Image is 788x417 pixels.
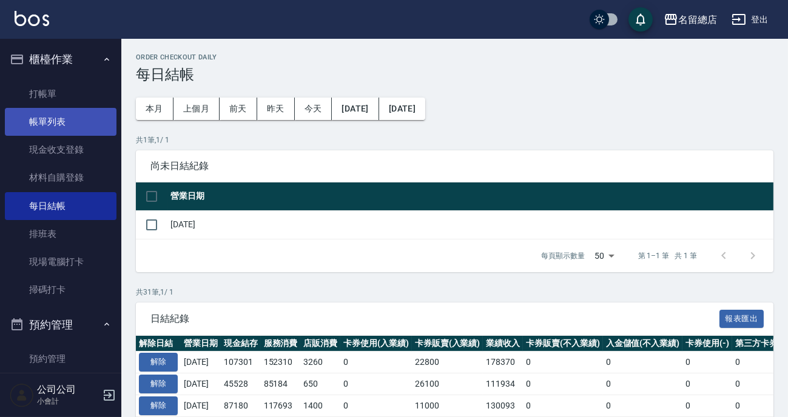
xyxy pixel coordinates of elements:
[603,352,683,373] td: 0
[295,98,332,120] button: 今天
[5,108,116,136] a: 帳單列表
[15,11,49,26] img: Logo
[221,336,261,352] th: 現金結存
[5,276,116,304] a: 掃碼打卡
[523,395,603,416] td: 0
[603,373,683,395] td: 0
[136,135,773,145] p: 共 1 筆, 1 / 1
[181,395,221,416] td: [DATE]
[37,384,99,396] h5: 公司公司
[379,98,425,120] button: [DATE]
[167,182,773,211] th: 營業日期
[603,395,683,416] td: 0
[139,353,178,372] button: 解除
[638,250,697,261] p: 第 1–1 筆 共 1 筆
[181,336,221,352] th: 營業日期
[261,336,301,352] th: 服務消費
[412,395,483,416] td: 11000
[5,309,116,341] button: 預約管理
[340,352,412,373] td: 0
[300,395,340,416] td: 1400
[139,396,178,415] button: 解除
[682,373,732,395] td: 0
[5,44,116,75] button: 櫃檯作業
[678,12,717,27] div: 名留總店
[5,164,116,192] a: 材料自購登錄
[173,98,220,120] button: 上個月
[221,352,261,373] td: 107301
[10,383,34,407] img: Person
[340,336,412,352] th: 卡券使用(入業績)
[300,336,340,352] th: 店販消費
[719,312,764,324] a: 報表匯出
[603,336,683,352] th: 入金儲值(不入業績)
[181,352,221,373] td: [DATE]
[590,239,619,272] div: 50
[5,248,116,276] a: 現場電腦打卡
[261,373,301,395] td: 85184
[167,210,773,239] td: [DATE]
[332,98,379,120] button: [DATE]
[719,310,764,329] button: 報表匯出
[136,66,773,83] h3: 每日結帳
[257,98,295,120] button: 昨天
[150,160,759,172] span: 尚未日結紀錄
[136,98,173,120] button: 本月
[220,98,257,120] button: 前天
[136,336,181,352] th: 解除日結
[682,352,732,373] td: 0
[261,395,301,416] td: 117693
[340,395,412,416] td: 0
[412,336,483,352] th: 卡券販賣(入業績)
[221,395,261,416] td: 87180
[523,352,603,373] td: 0
[5,136,116,164] a: 現金收支登錄
[5,80,116,108] a: 打帳單
[483,336,523,352] th: 業績收入
[136,287,773,298] p: 共 31 筆, 1 / 1
[181,373,221,395] td: [DATE]
[541,250,585,261] p: 每頁顯示數量
[340,373,412,395] td: 0
[628,7,653,32] button: save
[483,373,523,395] td: 111934
[300,373,340,395] td: 650
[261,352,301,373] td: 152310
[483,395,523,416] td: 130093
[659,7,722,32] button: 名留總店
[412,373,483,395] td: 26100
[682,336,732,352] th: 卡券使用(-)
[5,192,116,220] a: 每日結帳
[5,345,116,373] a: 預約管理
[682,395,732,416] td: 0
[483,352,523,373] td: 178370
[139,375,178,393] button: 解除
[150,313,719,325] span: 日結紀錄
[412,352,483,373] td: 22800
[221,373,261,395] td: 45528
[523,336,603,352] th: 卡券販賣(不入業績)
[136,53,773,61] h2: Order checkout daily
[37,396,99,407] p: 小會計
[300,352,340,373] td: 3260
[5,220,116,248] a: 排班表
[727,8,773,31] button: 登出
[523,373,603,395] td: 0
